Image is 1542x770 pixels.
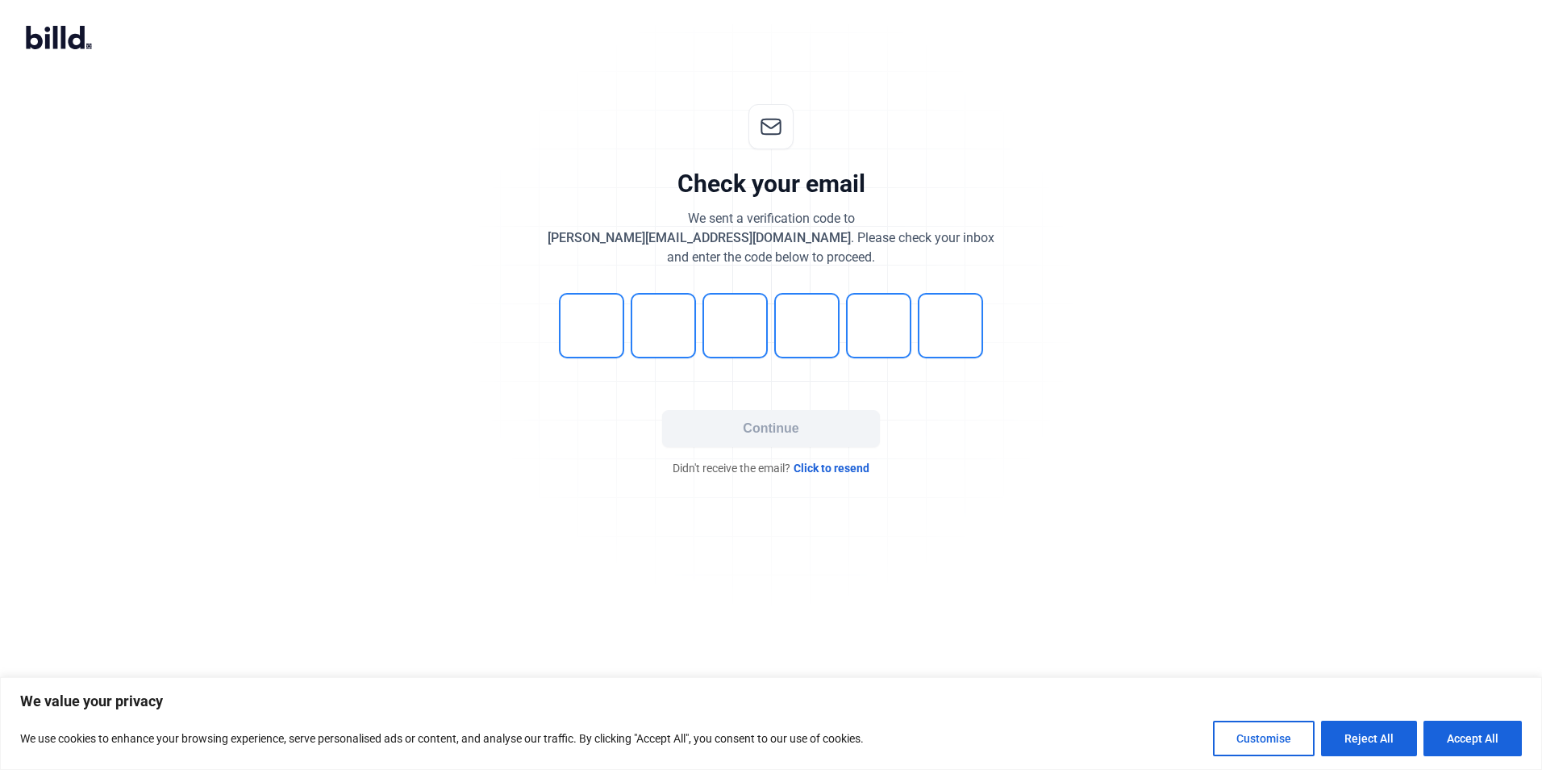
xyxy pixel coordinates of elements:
button: Reject All [1321,721,1417,756]
p: We use cookies to enhance your browsing experience, serve personalised ads or content, and analys... [20,729,864,748]
div: Check your email [677,169,865,199]
div: Didn't receive the email? [529,460,1013,476]
span: [PERSON_NAME][EMAIL_ADDRESS][DOMAIN_NAME] [548,230,851,245]
div: We sent a verification code to . Please check your inbox and enter the code below to proceed. [548,209,994,267]
span: Click to resend [794,460,869,476]
button: Accept All [1423,721,1522,756]
p: We value your privacy [20,692,1522,711]
button: Continue [662,410,880,447]
button: Customise [1213,721,1315,756]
